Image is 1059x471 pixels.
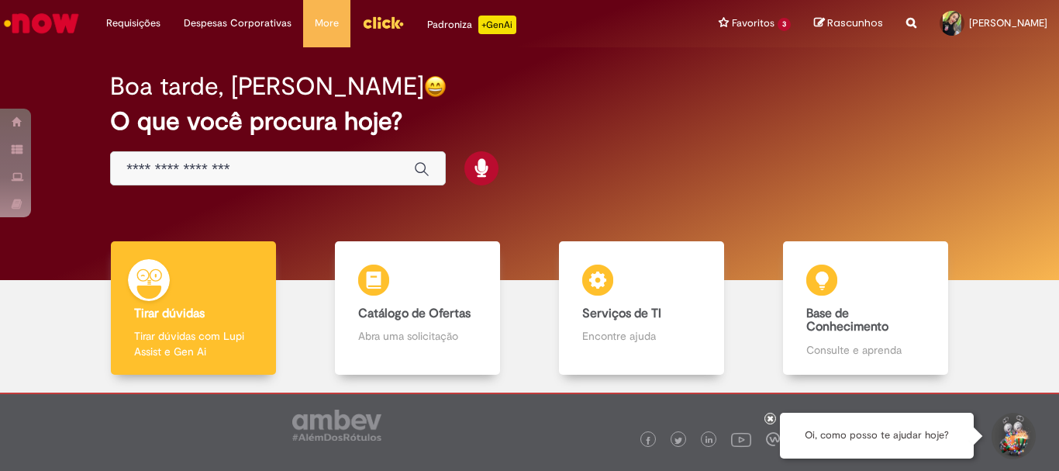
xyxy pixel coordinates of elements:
[674,437,682,445] img: logo_footer_twitter.png
[424,75,447,98] img: happy-face.png
[106,16,160,31] span: Requisições
[969,16,1047,29] span: [PERSON_NAME]
[362,11,404,34] img: click_logo_yellow_360x200.png
[778,18,791,31] span: 3
[427,16,516,34] div: Padroniza
[110,108,949,135] h2: O que você procura hoje?
[806,306,888,335] b: Base de Conhecimento
[989,413,1036,459] button: Iniciar Conversa de Suporte
[184,16,291,31] span: Despesas Corporativas
[315,16,339,31] span: More
[305,241,529,376] a: Catálogo de Ofertas Abra uma solicitação
[582,306,661,321] b: Serviços de TI
[731,429,751,449] img: logo_footer_youtube.png
[827,16,883,30] span: Rascunhos
[705,436,713,445] img: logo_footer_linkedin.png
[529,241,754,376] a: Serviços de TI Encontre ajuda
[358,328,476,344] p: Abra uma solicitação
[478,16,516,34] p: +GenAi
[81,241,305,376] a: Tirar dúvidas Tirar dúvidas com Lupi Assist e Gen Ai
[806,342,924,358] p: Consulte e aprenda
[754,241,978,376] a: Base de Conhecimento Consulte e aprenda
[110,73,424,100] h2: Boa tarde, [PERSON_NAME]
[292,410,381,441] img: logo_footer_ambev_rotulo_gray.png
[732,16,774,31] span: Favoritos
[780,413,974,459] div: Oi, como posso te ajudar hoje?
[766,432,780,446] img: logo_footer_workplace.png
[134,306,205,321] b: Tirar dúvidas
[582,328,700,344] p: Encontre ajuda
[2,8,81,39] img: ServiceNow
[814,16,883,31] a: Rascunhos
[644,437,652,445] img: logo_footer_facebook.png
[134,328,252,359] p: Tirar dúvidas com Lupi Assist e Gen Ai
[358,306,471,321] b: Catálogo de Ofertas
